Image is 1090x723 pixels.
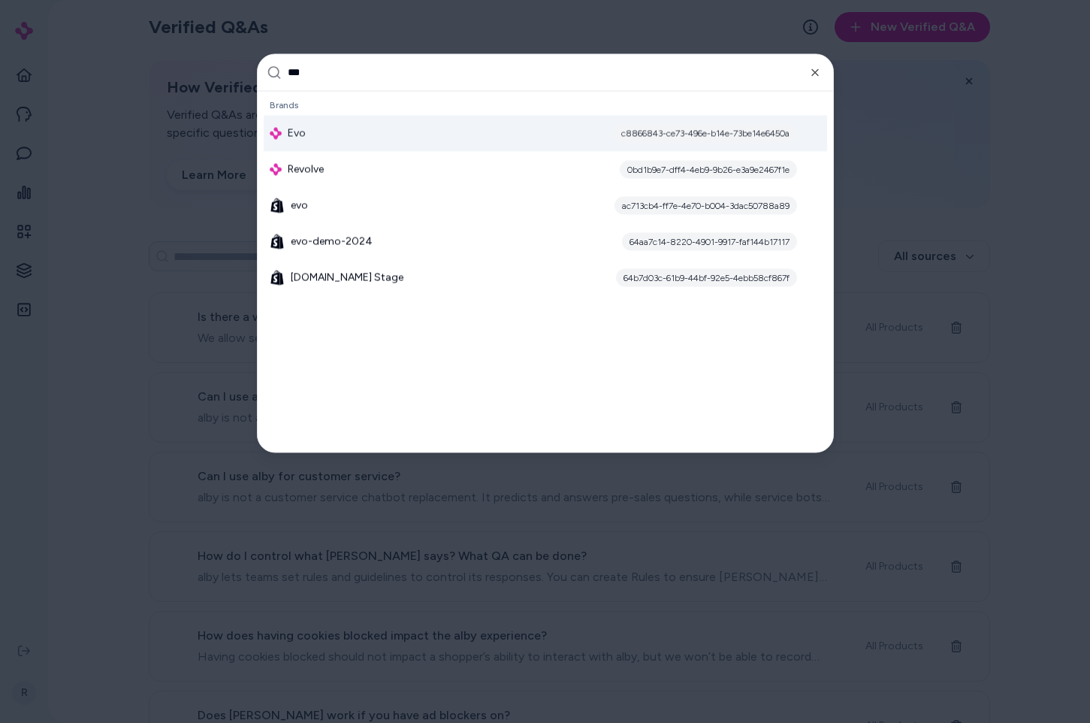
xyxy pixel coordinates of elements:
[622,232,797,250] div: 64aa7c14-8220-4901-9917-faf144b17117
[291,234,373,249] span: evo-demo-2024
[288,126,306,141] span: Evo
[616,268,797,286] div: 64b7d03c-61b9-44bf-92e5-4ebb58cf867f
[258,91,833,452] div: Suggestions
[614,124,797,142] div: c8866843-ce73-496e-b14e-73be14e6450a
[291,198,308,213] span: evo
[620,160,797,178] div: 0bd1b9e7-dff4-4eb9-9b26-e3a9e2467f1e
[288,162,324,177] span: Revolve
[614,196,797,214] div: ac713cb4-ff7e-4e70-b004-3dac50788a89
[270,163,282,175] img: alby Logo
[291,270,403,285] span: [DOMAIN_NAME] Stage
[270,127,282,139] img: alby Logo
[264,94,827,115] div: Brands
